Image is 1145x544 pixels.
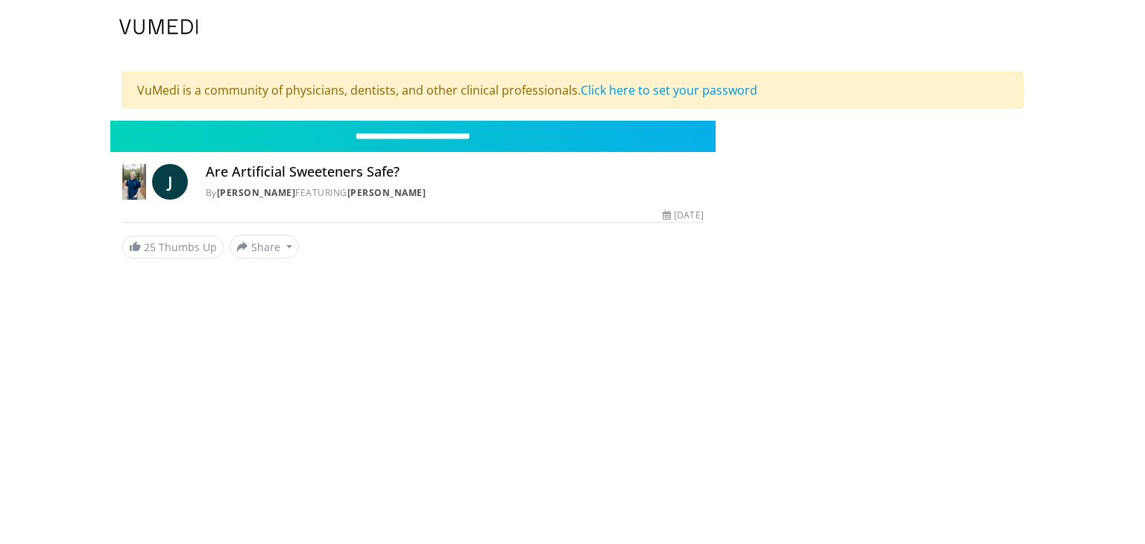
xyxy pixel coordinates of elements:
img: VuMedi Logo [119,19,198,34]
div: [DATE] [663,209,703,222]
span: 25 [144,240,156,254]
a: 25 Thumbs Up [122,235,224,259]
div: VuMedi is a community of physicians, dentists, and other clinical professionals. [122,72,1023,109]
a: [PERSON_NAME] [347,186,426,199]
a: Click here to set your password [581,82,757,98]
button: Share [230,235,299,259]
div: By FEATURING [206,186,704,200]
h4: Are Artificial Sweeteners Safe? [206,164,704,180]
a: [PERSON_NAME] [217,186,296,199]
img: Dr. Jordan Rennicke [122,164,146,200]
a: J [152,164,188,200]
